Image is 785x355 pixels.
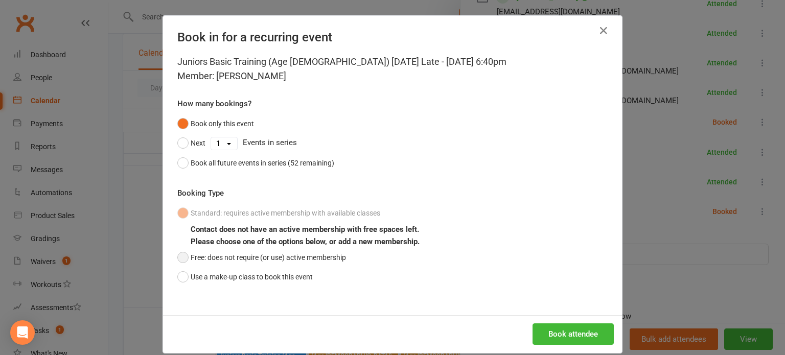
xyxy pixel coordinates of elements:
button: Next [177,133,205,153]
b: Please choose one of the options below, or add a new membership. [191,237,420,246]
button: Book all future events in series (52 remaining) [177,153,334,173]
button: Use a make-up class to book this event [177,267,313,287]
button: Close [595,22,612,39]
b: Contact does not have an active membership with free spaces left. [191,225,419,234]
h4: Book in for a recurring event [177,30,608,44]
div: Open Intercom Messenger [10,320,35,345]
label: Booking Type [177,187,224,199]
label: How many bookings? [177,98,251,110]
div: Book all future events in series (52 remaining) [191,157,334,169]
button: Book only this event [177,114,254,133]
button: Free: does not require (or use) active membership [177,248,346,267]
div: Juniors Basic Training (Age [DEMOGRAPHIC_DATA]) [DATE] Late - [DATE] 6:40pm Member: [PERSON_NAME] [177,55,608,83]
button: Book attendee [533,323,614,345]
div: Events in series [177,133,608,153]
